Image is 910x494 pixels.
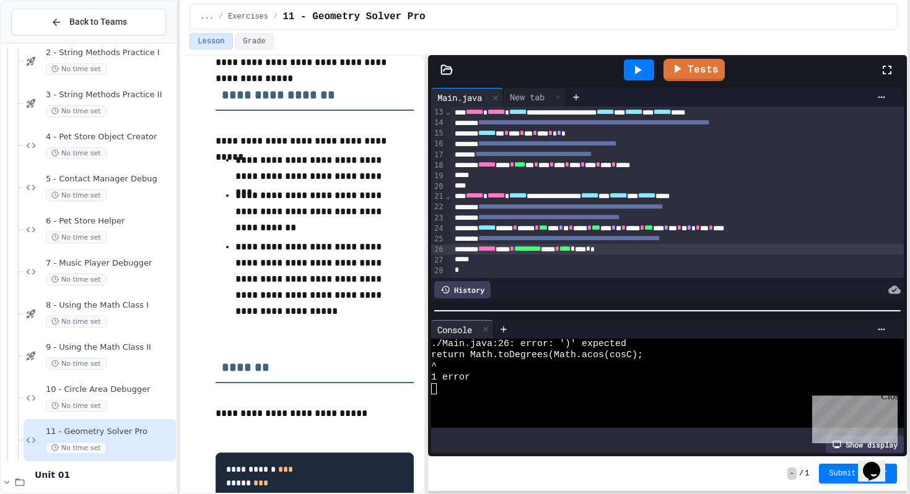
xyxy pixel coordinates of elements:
div: Main.java [431,88,504,106]
div: 26 [431,245,445,255]
div: 17 [431,150,445,160]
span: No time set [46,147,107,159]
span: 8 - Using the Math Class I [46,300,173,311]
span: 11 - Geometry Solver Pro [282,9,425,24]
div: 18 [431,160,445,171]
div: 13 [431,107,445,118]
div: Main.java [431,91,488,104]
div: Console [431,323,478,336]
div: 14 [431,118,445,128]
span: 5 - Contact Manager Debug [46,174,173,184]
span: / [799,469,803,479]
div: 22 [431,202,445,212]
button: Submit Answer [819,464,897,483]
div: 20 [431,181,445,192]
span: No time set [46,274,107,285]
div: 16 [431,139,445,149]
span: 3 - String Methods Practice II [46,90,173,100]
span: 7 - Music Player Debugger [46,258,173,269]
span: 9 - Using the Math Class II [46,342,173,353]
div: 23 [431,213,445,223]
span: No time set [46,442,107,454]
div: 21 [431,191,445,202]
span: No time set [46,189,107,201]
span: Exercises [228,12,268,22]
span: Fold line [445,192,450,201]
a: Tests [663,59,725,81]
button: Lesson [190,33,232,50]
div: History [434,281,491,298]
iframe: chat widget [807,391,898,443]
button: Grade [235,33,274,50]
span: No time set [46,316,107,327]
span: Submit Answer [829,469,887,479]
div: 25 [431,234,445,245]
span: No time set [46,400,107,412]
span: ^ [431,361,437,372]
span: No time set [46,105,107,117]
span: Unit 01 [35,469,173,480]
div: Chat with us now!Close [5,5,85,79]
span: ./Main.java:26: error: ')' expected [431,339,626,350]
button: Back to Teams [11,9,166,35]
div: Console [431,320,494,339]
span: / [219,12,223,22]
span: No time set [46,358,107,370]
span: 4 - Pet Store Object Creator [46,132,173,142]
span: 1 [805,469,809,479]
div: New tab [504,90,551,103]
span: ... [200,12,214,22]
div: 24 [431,223,445,234]
div: Show display [826,436,904,453]
div: 15 [431,128,445,139]
iframe: chat widget [858,444,898,482]
span: / [273,12,278,22]
span: 11 - Geometry Solver Pro [46,427,173,437]
span: No time set [46,63,107,75]
span: No time set [46,232,107,243]
span: 2 - String Methods Practice I [46,48,173,58]
span: Back to Teams [69,15,127,28]
span: 6 - Pet Store Helper [46,216,173,227]
div: 28 [431,266,445,276]
span: Fold line [445,108,450,116]
span: return Math.toDegrees(Math.acos(cosC); [431,350,643,361]
span: - [787,467,797,480]
span: 10 - Circle Area Debugger [46,384,173,395]
span: 1 error [431,372,470,383]
div: 27 [431,255,445,266]
div: New tab [504,88,566,106]
div: 19 [431,171,445,181]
